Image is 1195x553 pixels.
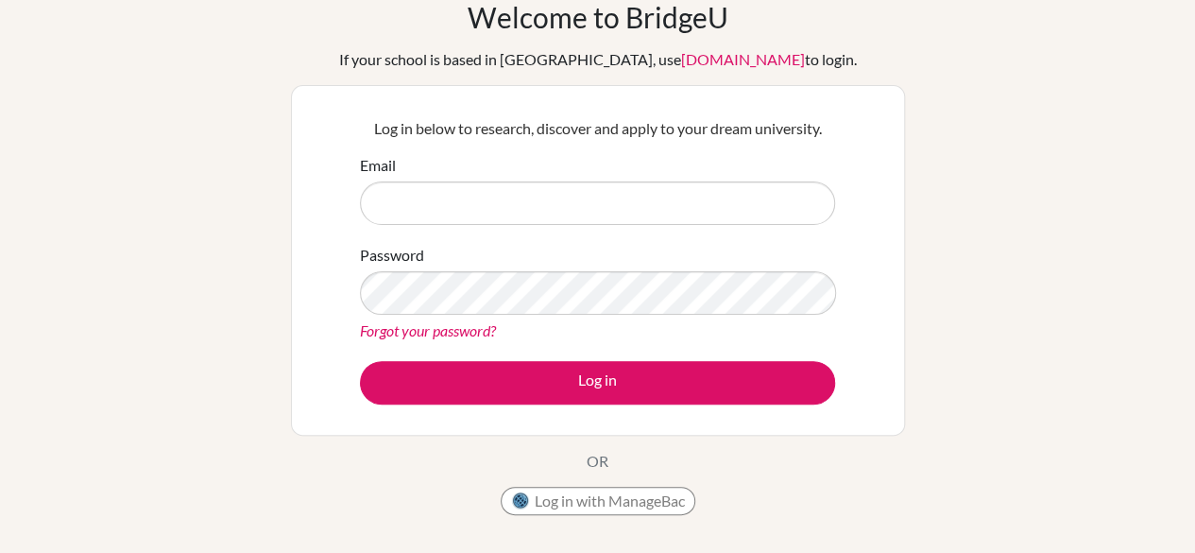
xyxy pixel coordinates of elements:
[339,48,857,71] div: If your school is based in [GEOGRAPHIC_DATA], use to login.
[360,117,835,140] p: Log in below to research, discover and apply to your dream university.
[360,321,496,339] a: Forgot your password?
[360,154,396,177] label: Email
[501,487,695,515] button: Log in with ManageBac
[587,450,608,473] p: OR
[360,361,835,405] button: Log in
[681,50,805,68] a: [DOMAIN_NAME]
[360,244,424,267] label: Password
